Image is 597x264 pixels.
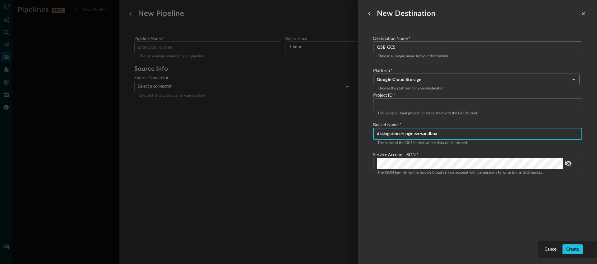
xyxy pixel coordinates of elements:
[580,10,587,17] button: close-drawer
[377,76,570,83] h5: Google Cloud Storage
[373,35,582,176] form: Configure pipeline destination
[562,244,583,254] button: Create
[377,86,578,92] p: Choose the platform for your destination
[373,35,582,41] label: Destination Name
[373,67,582,74] label: Platform
[373,92,582,98] label: Project ID
[563,158,573,168] button: toggle password visibility
[373,151,582,158] label: Service Account JSON
[566,246,579,253] div: Create
[377,140,578,146] p: The name of the GCS bucket where data will be stored.
[364,9,374,19] button: go back
[543,244,559,254] button: Cancel
[373,122,582,128] label: Bucket Name
[377,170,578,176] p: The JSON key file for the Google Cloud service account with permissions to write to the GCS bucket.
[377,41,582,53] input: Enter a name for this destination
[377,111,578,117] p: The Google Cloud project ID associated with the GCS bucket.
[544,246,558,253] div: Cancel
[377,54,578,60] p: Choose a unique name for your destination
[377,9,436,19] h1: New Destination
